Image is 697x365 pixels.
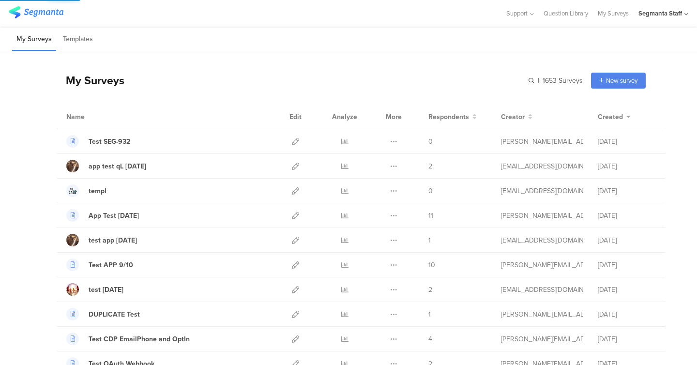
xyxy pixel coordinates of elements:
[638,9,682,18] div: Segmanta Staff
[501,112,532,122] button: Creator
[501,235,583,245] div: eliran@segmanta.com
[598,112,631,122] button: Created
[598,112,623,122] span: Created
[501,161,583,171] div: eliran@segmanta.com
[66,308,140,320] a: DUPLICATE Test
[56,72,124,89] div: My Surveys
[428,309,431,319] span: 1
[536,76,541,86] span: |
[89,260,133,270] div: Test APP 9/10
[428,211,433,221] span: 11
[285,105,306,129] div: Edit
[543,76,583,86] span: 1653 Surveys
[428,334,432,344] span: 4
[66,259,133,271] a: Test APP 9/10
[501,112,525,122] span: Creator
[89,211,139,221] div: App Test 9.10.25
[598,309,656,319] div: [DATE]
[428,112,469,122] span: Respondents
[598,235,656,245] div: [DATE]
[89,186,106,196] div: templ
[501,334,583,344] div: riel@segmanta.com
[383,105,404,129] div: More
[606,76,637,85] span: New survey
[598,260,656,270] div: [DATE]
[506,9,528,18] span: Support
[66,160,146,172] a: app test qL [DATE]
[428,112,477,122] button: Respondents
[89,334,190,344] div: Test CDP EmailPhone and OptIn
[89,161,146,171] div: app test qL wed 10 sep
[501,285,583,295] div: channelle@segmanta.com
[428,186,433,196] span: 0
[66,234,137,246] a: test app [DATE]
[66,184,106,197] a: templ
[501,211,583,221] div: riel@segmanta.com
[598,334,656,344] div: [DATE]
[598,137,656,147] div: [DATE]
[66,209,139,222] a: App Test [DATE]
[428,235,431,245] span: 1
[428,137,433,147] span: 0
[66,283,123,296] a: test [DATE]
[501,186,583,196] div: eliran@segmanta.com
[501,137,583,147] div: raymund@segmanta.com
[428,260,435,270] span: 10
[428,161,432,171] span: 2
[89,235,137,245] div: test app 10 sep 25
[59,28,97,51] li: Templates
[66,135,130,148] a: Test SEG-932
[501,260,583,270] div: raymund@segmanta.com
[12,28,56,51] li: My Surveys
[330,105,359,129] div: Analyze
[428,285,432,295] span: 2
[89,137,130,147] div: Test SEG-932
[66,333,190,345] a: Test CDP EmailPhone and OptIn
[598,211,656,221] div: [DATE]
[598,285,656,295] div: [DATE]
[501,309,583,319] div: riel@segmanta.com
[9,6,63,18] img: segmanta logo
[598,186,656,196] div: [DATE]
[89,285,123,295] div: test 9.10.25
[598,161,656,171] div: [DATE]
[66,112,124,122] div: Name
[89,309,140,319] div: DUPLICATE Test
